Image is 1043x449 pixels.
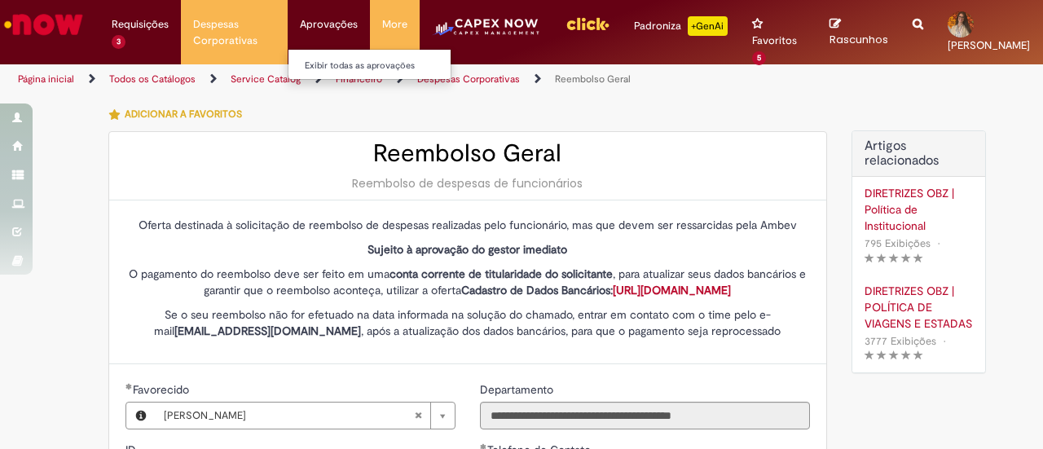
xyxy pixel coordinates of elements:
label: Somente leitura - Departamento [480,381,557,398]
span: 3777 Exibições [865,334,936,348]
span: Necessários - Favorecido [133,382,192,397]
span: Obrigatório Preenchido [125,383,133,390]
h2: Reembolso Geral [125,140,810,167]
span: • [940,330,949,352]
div: Reembolso de despesas de funcionários [125,175,810,191]
span: • [934,232,944,254]
button: Adicionar a Favoritos [108,97,251,131]
span: 3 [112,35,125,49]
span: Adicionar a Favoritos [125,108,242,121]
input: Departamento [480,402,810,429]
a: [PERSON_NAME]Limpar campo Favorecido [156,403,455,429]
a: Service Catalog [231,73,301,86]
span: [PERSON_NAME] [164,403,414,429]
strong: [EMAIL_ADDRESS][DOMAIN_NAME] [174,324,361,338]
abbr: Limpar campo Favorecido [406,403,430,429]
h3: Artigos relacionados [865,139,973,168]
span: Favoritos [752,33,797,49]
a: Página inicial [18,73,74,86]
a: Rascunhos [830,17,888,47]
strong: Sujeito à aprovação do gestor imediato [367,242,567,257]
button: Favorecido, Visualizar este registro Helena Vanessa Melice Cisterna [126,403,156,429]
img: click_logo_yellow_360x200.png [566,11,610,36]
p: O pagamento do reembolso deve ser feito em uma , para atualizar seus dados bancários e garantir q... [125,266,810,298]
span: 5 [752,51,766,65]
p: +GenAi [688,16,728,36]
a: DIRETRIZES OBZ | Política de Institucional [865,185,973,234]
a: [URL][DOMAIN_NAME] [613,283,731,297]
img: CapexLogo5.png [432,16,540,49]
img: ServiceNow [2,8,86,41]
ul: Aprovações [288,49,451,80]
a: DIRETRIZES OBZ | POLÍTICA DE VIAGENS E ESTADAS [865,283,973,332]
strong: conta corrente de titularidade do solicitante [389,266,613,281]
strong: Cadastro de Dados Bancários: [461,283,731,297]
span: [PERSON_NAME] [948,38,1030,52]
ul: Trilhas de página [12,64,683,95]
span: 795 Exibições [865,236,931,250]
span: Aprovações [300,16,358,33]
span: Somente leitura - Departamento [480,382,557,397]
span: Requisições [112,16,169,33]
a: Todos os Catálogos [109,73,196,86]
span: Rascunhos [830,32,888,47]
div: Padroniza [634,16,728,36]
a: Exibir todas as aprovações [288,57,468,75]
p: Se o seu reembolso não for efetuado na data informada na solução do chamado, entrar em contato co... [125,306,810,339]
p: Oferta destinada à solicitação de reembolso de despesas realizadas pelo funcionário, mas que deve... [125,217,810,233]
span: More [382,16,407,33]
a: Despesas Corporativas [417,73,520,86]
span: Despesas Corporativas [193,16,276,49]
a: Reembolso Geral [555,73,631,86]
